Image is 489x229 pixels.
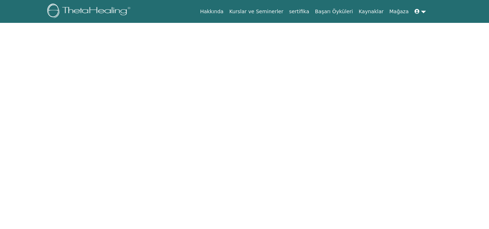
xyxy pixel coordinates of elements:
a: Kurslar ve Seminerler [226,5,286,18]
a: Kaynaklar [356,5,387,18]
a: Mağaza [386,5,411,18]
a: sertifika [286,5,312,18]
img: logo.png [47,4,133,20]
a: Başarı Öyküleri [312,5,356,18]
a: Hakkında [197,5,227,18]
